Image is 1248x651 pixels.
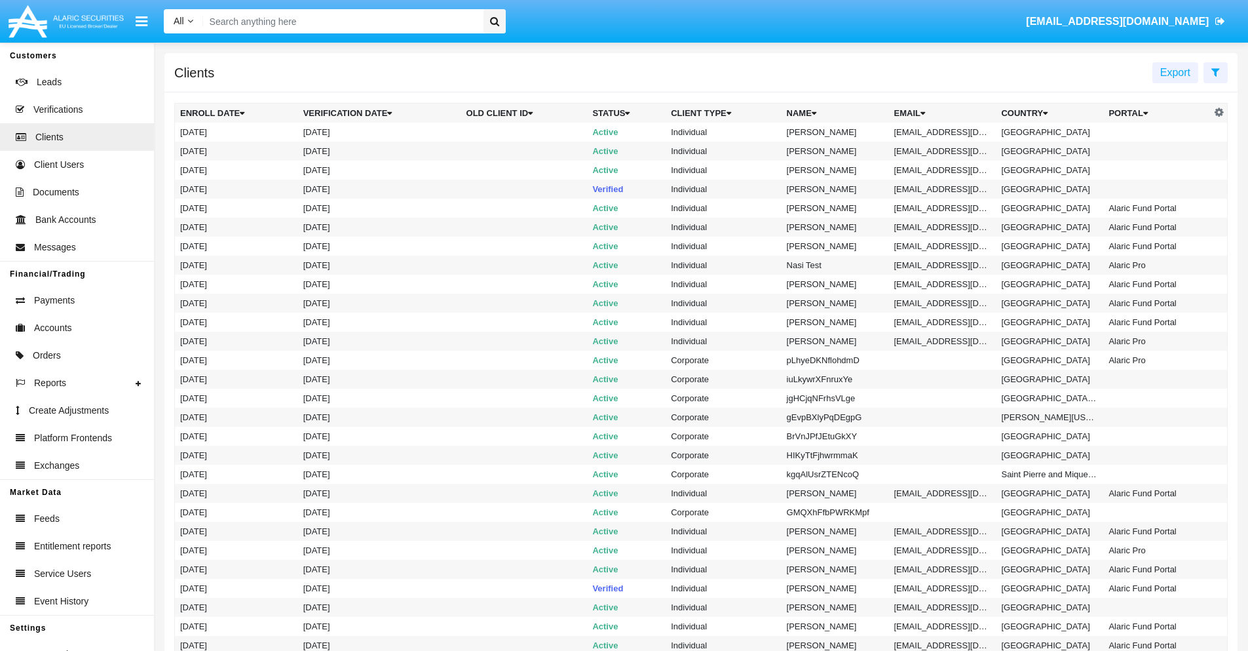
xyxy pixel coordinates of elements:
td: [EMAIL_ADDRESS][DOMAIN_NAME] [889,123,996,142]
td: Individual [666,199,781,218]
td: Active [587,598,666,617]
td: [DATE] [298,560,461,579]
td: [DATE] [298,579,461,598]
td: Alaric Fund Portal [1103,294,1211,313]
td: Active [587,237,666,256]
td: [DATE] [298,427,461,446]
td: [GEOGRAPHIC_DATA] [996,598,1103,617]
td: [PERSON_NAME] [782,579,889,598]
td: GMQXhFfbPWRKMpf [782,503,889,522]
th: Email [889,104,996,123]
td: Individual [666,237,781,256]
td: Individual [666,142,781,161]
th: Enroll date [175,104,298,123]
span: Leads [37,75,62,89]
td: [GEOGRAPHIC_DATA] [996,237,1103,256]
td: Individual [666,294,781,313]
td: Corporate [666,408,781,427]
td: [PERSON_NAME][US_STATE] [996,408,1103,427]
td: [EMAIL_ADDRESS][DOMAIN_NAME] [889,180,996,199]
td: [DATE] [175,199,298,218]
td: Individual [666,560,781,579]
td: Alaric Fund Portal [1103,522,1211,541]
td: iuLkywrXFnruxYe [782,370,889,389]
td: [PERSON_NAME] [782,275,889,294]
td: [DATE] [298,294,461,313]
td: [GEOGRAPHIC_DATA] [996,427,1103,446]
td: [DATE] [175,503,298,522]
span: Event History [34,595,88,608]
td: [PERSON_NAME] [782,180,889,199]
td: [DATE] [175,541,298,560]
td: [DATE] [175,275,298,294]
td: Corporate [666,446,781,465]
td: Active [587,161,666,180]
span: Client Users [34,158,84,172]
td: Active [587,123,666,142]
td: [DATE] [175,617,298,636]
td: Individual [666,522,781,541]
td: [PERSON_NAME] [782,560,889,579]
td: [GEOGRAPHIC_DATA] [996,560,1103,579]
td: [GEOGRAPHIC_DATA] [996,617,1103,636]
td: [GEOGRAPHIC_DATA] [996,275,1103,294]
td: [GEOGRAPHIC_DATA] [996,218,1103,237]
td: [GEOGRAPHIC_DATA] [996,351,1103,370]
td: [DATE] [298,617,461,636]
td: [GEOGRAPHIC_DATA] [996,503,1103,522]
td: [DATE] [175,370,298,389]
td: Alaric Fund Portal [1103,617,1211,636]
td: [DATE] [298,123,461,142]
td: [EMAIL_ADDRESS][DOMAIN_NAME] [889,142,996,161]
td: Active [587,503,666,522]
td: [EMAIL_ADDRESS][DOMAIN_NAME] [889,522,996,541]
td: [EMAIL_ADDRESS][DOMAIN_NAME] [889,237,996,256]
td: [PERSON_NAME] [782,142,889,161]
td: kgqAlUsrZTENcoQ [782,465,889,484]
td: [GEOGRAPHIC_DATA], [GEOGRAPHIC_DATA] [996,389,1103,408]
td: [EMAIL_ADDRESS][DOMAIN_NAME] [889,617,996,636]
span: All [174,16,184,26]
td: [EMAIL_ADDRESS][DOMAIN_NAME] [889,579,996,598]
td: [DATE] [175,313,298,332]
td: [DATE] [298,484,461,503]
td: Alaric Fund Portal [1103,313,1211,332]
td: [GEOGRAPHIC_DATA] [996,294,1103,313]
td: Corporate [666,370,781,389]
td: [DATE] [298,218,461,237]
td: [DATE] [175,332,298,351]
span: Accounts [34,321,72,335]
td: Active [587,218,666,237]
td: [EMAIL_ADDRESS][DOMAIN_NAME] [889,541,996,560]
td: [PERSON_NAME] [782,199,889,218]
th: Name [782,104,889,123]
td: Individual [666,256,781,275]
td: Alaric Fund Portal [1103,579,1211,598]
td: Active [587,484,666,503]
button: Export [1152,62,1198,83]
td: [DATE] [298,446,461,465]
span: Payments [34,294,75,307]
td: Active [587,199,666,218]
td: HIKyTtFjhwrmmaK [782,446,889,465]
td: Active [587,313,666,332]
td: [DATE] [298,237,461,256]
td: [DATE] [175,351,298,370]
td: Active [587,370,666,389]
td: [DATE] [175,427,298,446]
td: jgHCjqNFrhsVLge [782,389,889,408]
td: [DATE] [175,579,298,598]
td: Active [587,427,666,446]
td: Individual [666,332,781,351]
td: [GEOGRAPHIC_DATA] [996,484,1103,503]
td: [DATE] [298,180,461,199]
th: Old Client Id [461,104,588,123]
td: Active [587,142,666,161]
span: Documents [33,186,79,199]
td: [DATE] [175,142,298,161]
td: Alaric Fund Portal [1103,560,1211,579]
td: [DATE] [175,256,298,275]
a: All [164,14,203,28]
th: Portal [1103,104,1211,123]
span: Exchanges [34,459,79,473]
